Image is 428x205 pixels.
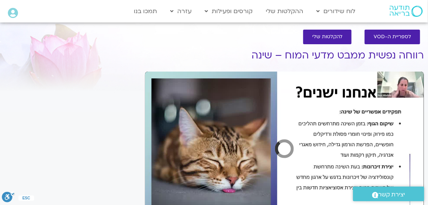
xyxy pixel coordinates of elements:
span: לספריית ה-VOD [374,34,411,40]
a: יצירת קשר [353,187,424,201]
span: יצירת קשר [379,190,406,200]
a: לוח שידורים [313,4,359,18]
a: קורסים ופעילות [201,4,256,18]
span: להקלטות שלי [312,34,343,40]
a: לספריית ה-VOD [365,30,420,44]
a: ההקלטות שלי [262,4,307,18]
a: תמכו בנו [130,4,161,18]
a: עזרה [166,4,195,18]
img: תודעה בריאה [390,6,423,17]
h1: רווחה נפשית ממבט מדעי המוח – שינה [145,50,424,61]
a: להקלטות שלי [303,30,352,44]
